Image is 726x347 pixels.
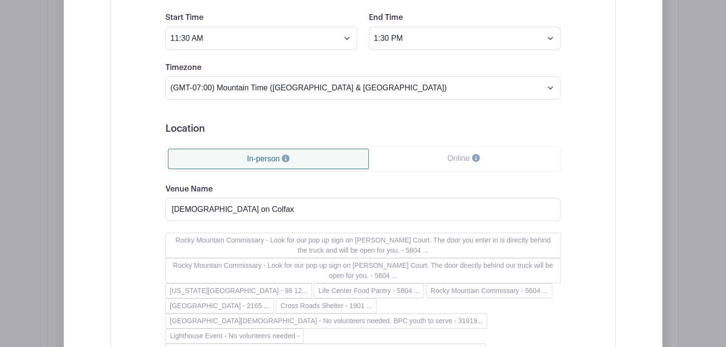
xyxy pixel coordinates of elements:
input: Select [165,27,357,50]
button: [GEOGRAPHIC_DATA][DEMOGRAPHIC_DATA] - No volunteers needed. BPC youth to serve - 31919... [165,313,487,329]
input: Where is the event happening? [165,198,561,221]
label: Timezone [165,63,201,72]
button: Lighthouse Event - No volunteers needed - [165,329,304,344]
a: In-person [168,149,369,169]
h5: Location [165,123,561,135]
a: Online [369,149,558,168]
button: Life Center Food Pantry - 5804 ... [314,283,424,298]
button: Rocky Mountain Commissary - 5604 ... [426,283,552,298]
button: Cross Roads Shelter - 1901 ... [276,298,376,313]
input: Select [369,27,561,50]
button: Rocky Mountain Commissary - Look for our pop up sign on [PERSON_NAME] Court. The door you enter i... [165,233,561,258]
label: End Time [369,13,403,22]
label: Start Time [165,13,203,22]
button: [GEOGRAPHIC_DATA] - 2165 ... [165,298,274,313]
label: Venue Name [165,185,213,194]
button: Rocky Mountain Commissary - Look for our pop up sign on [PERSON_NAME] Court. The door directly be... [165,258,561,283]
button: [US_STATE][GEOGRAPHIC_DATA] - 98 12... [165,283,312,298]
